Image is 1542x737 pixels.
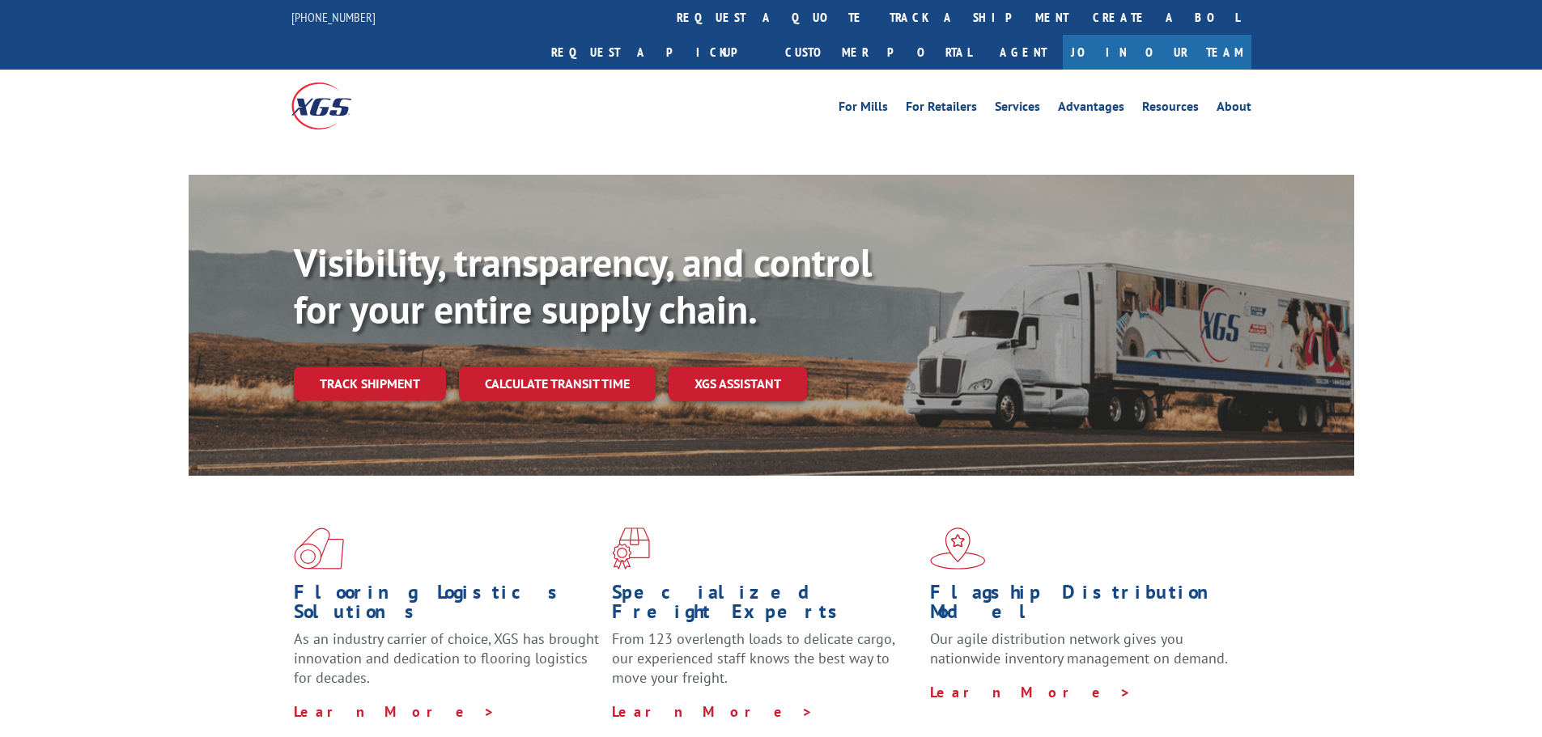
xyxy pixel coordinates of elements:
[983,35,1063,70] a: Agent
[1058,100,1124,118] a: Advantages
[906,100,977,118] a: For Retailers
[839,100,888,118] a: For Mills
[1142,100,1199,118] a: Resources
[294,582,600,629] h1: Flooring Logistics Solutions
[612,629,918,701] p: From 123 overlength loads to delicate cargo, our experienced staff knows the best way to move you...
[1217,100,1251,118] a: About
[930,683,1132,701] a: Learn More >
[773,35,983,70] a: Customer Portal
[1063,35,1251,70] a: Join Our Team
[930,629,1228,667] span: Our agile distribution network gives you nationwide inventory management on demand.
[669,366,807,401] a: XGS ASSISTANT
[930,582,1236,629] h1: Flagship Distribution Model
[294,629,599,687] span: As an industry carrier of choice, XGS has brought innovation and dedication to flooring logistics...
[995,100,1040,118] a: Services
[612,582,918,629] h1: Specialized Freight Experts
[291,9,376,25] a: [PHONE_NUMBER]
[294,237,872,334] b: Visibility, transparency, and control for your entire supply chain.
[612,527,650,570] img: xgs-icon-focused-on-flooring-red
[930,527,986,570] img: xgs-icon-flagship-distribution-model-red
[539,35,773,70] a: Request a pickup
[459,366,656,401] a: Calculate transit time
[294,527,344,570] img: xgs-icon-total-supply-chain-intelligence-red
[294,702,495,721] a: Learn More >
[612,702,813,721] a: Learn More >
[294,366,446,400] a: Track shipment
